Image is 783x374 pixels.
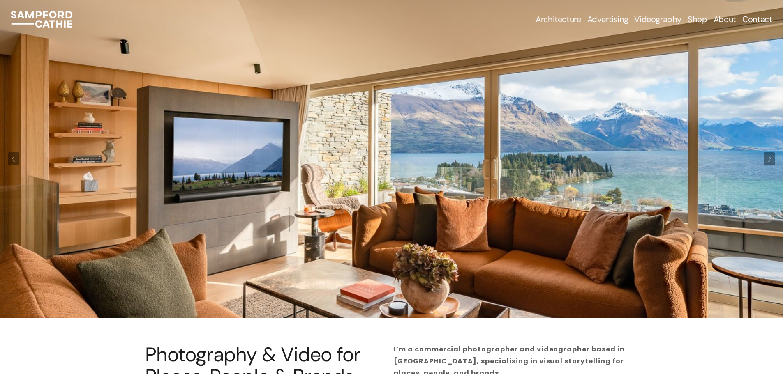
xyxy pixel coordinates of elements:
[714,14,736,25] a: About
[536,14,581,25] a: folder dropdown
[8,152,19,165] button: Previous Slide
[634,14,681,25] a: Videography
[587,14,628,24] span: Advertising
[742,14,772,25] a: Contact
[11,11,72,28] img: Sampford Cathie Photo + Video
[536,14,581,24] span: Architecture
[587,14,628,25] a: folder dropdown
[688,14,707,25] a: Shop
[764,152,775,165] button: Next Slide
